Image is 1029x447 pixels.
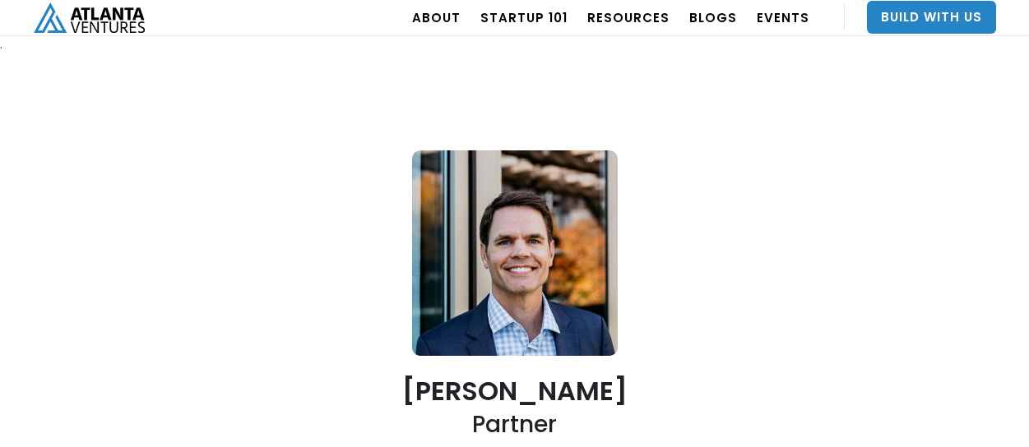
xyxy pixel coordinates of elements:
[867,1,996,34] a: Build With Us
[472,409,557,440] h2: Partner
[402,376,628,405] h2: [PERSON_NAME]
